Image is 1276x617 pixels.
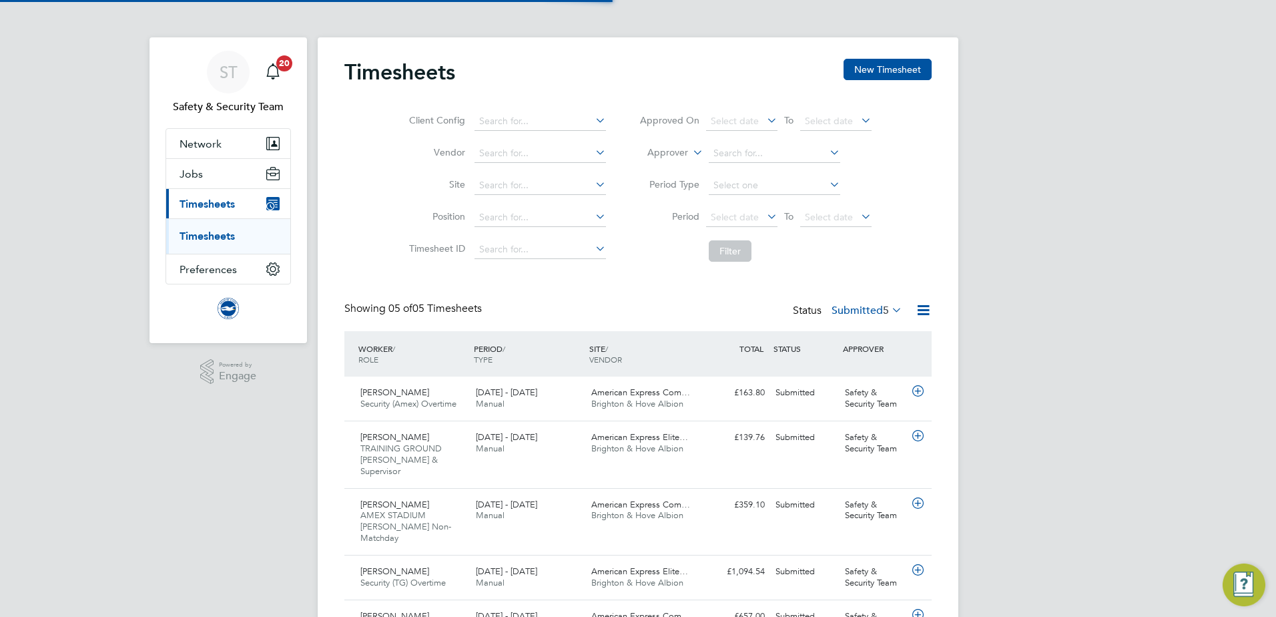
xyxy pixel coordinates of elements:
input: Search for... [474,112,606,131]
input: Select one [709,176,840,195]
span: [DATE] - [DATE] [476,499,537,510]
label: Site [405,178,465,190]
div: £1,094.54 [701,561,770,583]
label: Period Type [639,178,699,190]
div: Submitted [770,494,840,516]
button: Engage Resource Center [1223,564,1265,606]
span: American Express Elite… [591,566,688,577]
span: To [780,112,797,129]
span: Network [180,138,222,150]
div: PERIOD [470,337,586,371]
input: Search for... [474,208,606,227]
span: Safety & Security Team [166,99,291,115]
span: ROLE [358,354,378,365]
label: Approved On [639,114,699,126]
label: Position [405,210,465,222]
span: Engage [219,371,256,382]
span: Security (Amex) Overtime [360,398,456,409]
span: Select date [711,115,759,127]
span: AMEX STADIUM [PERSON_NAME] Non-Matchday [360,509,451,544]
span: 05 Timesheets [388,302,482,315]
div: Safety & Security Team [840,494,909,528]
button: New Timesheet [844,59,932,80]
span: Brighton & Hove Albion [591,398,683,409]
span: VENDOR [589,354,622,365]
input: Search for... [474,144,606,163]
a: Go to home page [166,298,291,319]
span: Manual [476,577,505,588]
span: 05 of [388,302,412,315]
span: TOTAL [739,343,763,354]
div: APPROVER [840,337,909,361]
span: American Express Com… [591,499,690,510]
span: ST [220,63,238,81]
div: Timesheets [166,218,290,254]
span: Brighton & Hove Albion [591,443,683,454]
div: WORKER [355,337,470,371]
span: Brighton & Hove Albion [591,509,683,521]
img: brightonandhovealbion-logo-retina.png [218,298,239,319]
div: Submitted [770,561,840,583]
span: [PERSON_NAME] [360,566,429,577]
span: Jobs [180,168,203,180]
span: TRAINING GROUND [PERSON_NAME] & Supervisor [360,443,442,477]
a: STSafety & Security Team [166,51,291,115]
span: [PERSON_NAME] [360,431,429,443]
span: Select date [711,211,759,223]
div: £163.80 [701,382,770,404]
h2: Timesheets [344,59,455,85]
div: Showing [344,302,485,316]
a: Powered byEngage [200,359,257,385]
div: Safety & Security Team [840,561,909,594]
input: Search for... [474,240,606,259]
span: [PERSON_NAME] [360,387,429,398]
label: Timesheet ID [405,242,465,254]
span: / [605,343,608,354]
div: £359.10 [701,494,770,516]
div: Status [793,302,905,321]
span: [PERSON_NAME] [360,499,429,510]
span: Manual [476,509,505,521]
span: Manual [476,398,505,409]
span: American Express Com… [591,387,690,398]
a: Timesheets [180,230,235,242]
span: To [780,208,797,225]
span: / [503,343,505,354]
div: STATUS [770,337,840,361]
input: Search for... [474,176,606,195]
span: American Express Elite… [591,431,688,443]
label: Client Config [405,114,465,126]
span: / [392,343,395,354]
button: Network [166,129,290,158]
span: Security (TG) Overtime [360,577,446,588]
span: [DATE] - [DATE] [476,387,537,398]
span: Powered by [219,359,256,371]
label: Submitted [832,304,902,317]
div: SITE [586,337,701,371]
button: Jobs [166,159,290,188]
div: Submitted [770,427,840,449]
div: Safety & Security Team [840,382,909,415]
div: £139.76 [701,427,770,449]
label: Vendor [405,146,465,158]
span: Brighton & Hove Albion [591,577,683,588]
input: Search for... [709,144,840,163]
div: Submitted [770,382,840,404]
div: Safety & Security Team [840,427,909,460]
span: Timesheets [180,198,235,210]
label: Period [639,210,699,222]
span: Select date [805,115,853,127]
span: Preferences [180,263,237,276]
span: TYPE [474,354,493,365]
button: Timesheets [166,189,290,218]
nav: Main navigation [149,37,307,343]
span: 5 [883,304,889,317]
span: Manual [476,443,505,454]
button: Preferences [166,254,290,284]
button: Filter [709,240,751,262]
span: 20 [276,55,292,71]
a: 20 [260,51,286,93]
span: [DATE] - [DATE] [476,566,537,577]
label: Approver [628,146,688,160]
span: [DATE] - [DATE] [476,431,537,443]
